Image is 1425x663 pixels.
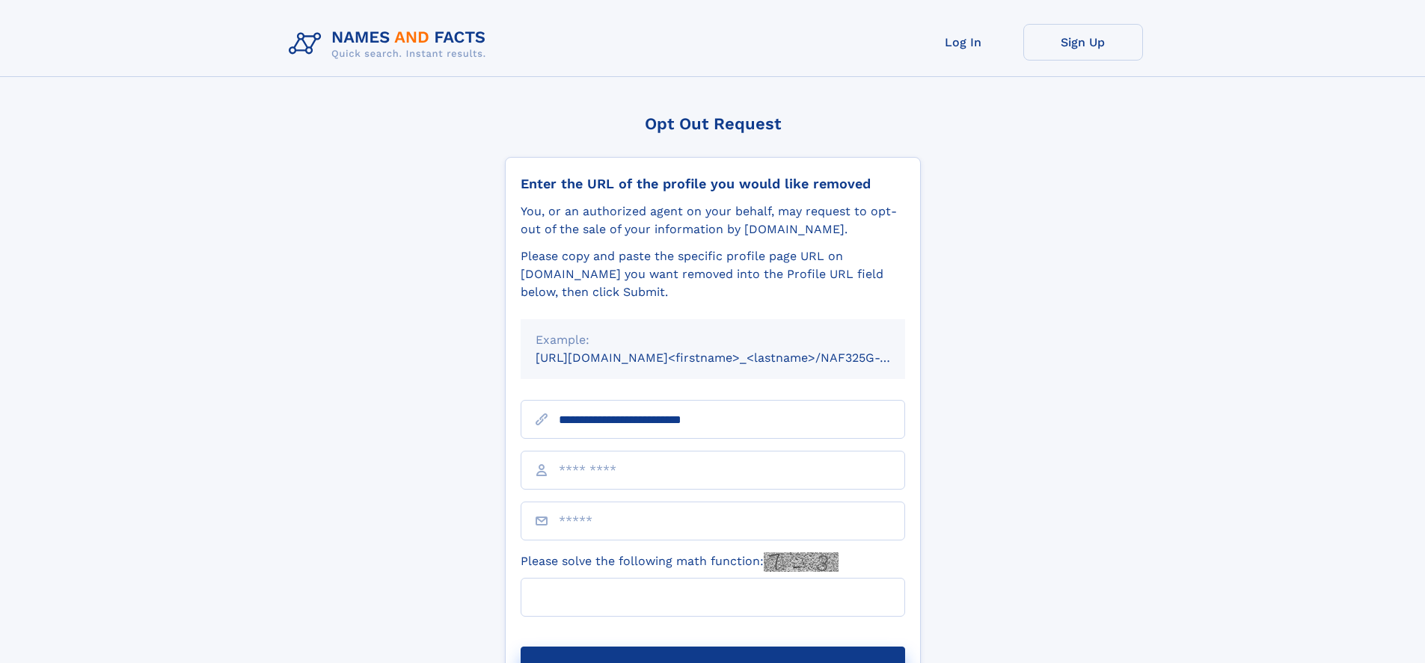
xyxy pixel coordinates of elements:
div: Enter the URL of the profile you would like removed [521,176,905,192]
div: You, or an authorized agent on your behalf, may request to opt-out of the sale of your informatio... [521,203,905,238]
img: Logo Names and Facts [283,24,498,64]
a: Log In [904,24,1023,61]
div: Please copy and paste the specific profile page URL on [DOMAIN_NAME] you want removed into the Pr... [521,247,905,301]
small: [URL][DOMAIN_NAME]<firstname>_<lastname>/NAF325G-xxxxxxxx [536,351,934,365]
a: Sign Up [1023,24,1143,61]
div: Opt Out Request [505,114,921,133]
div: Example: [536,331,890,349]
label: Please solve the following math function: [521,552,839,572]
